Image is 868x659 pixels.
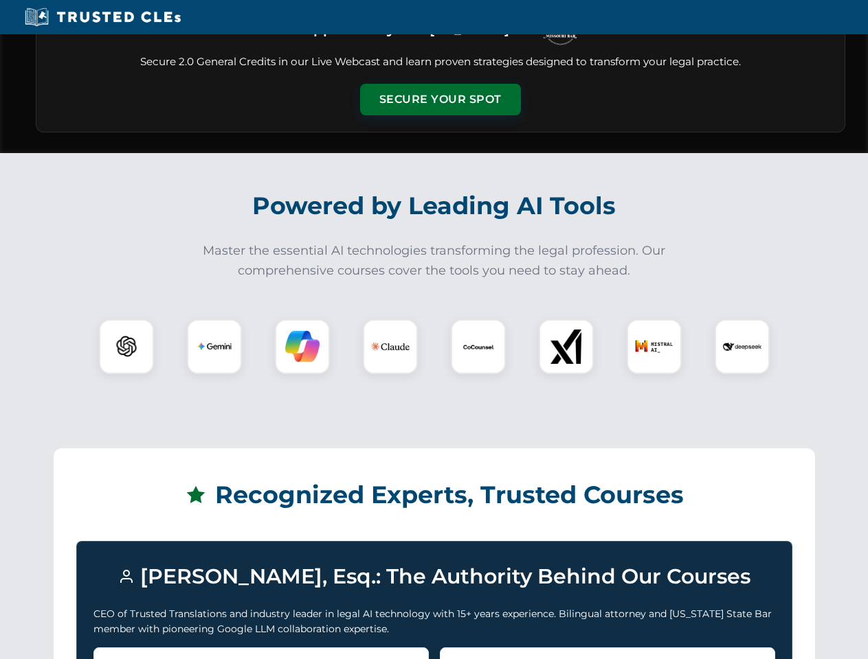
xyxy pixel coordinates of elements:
[635,327,674,366] img: Mistral AI Logo
[53,54,828,70] p: Secure 2.0 General Credits in our Live Webcast and learn proven strategies designed to transform ...
[194,241,675,281] p: Master the essential AI technologies transforming the legal profession. Our comprehensive courses...
[197,329,232,364] img: Gemini Logo
[723,327,761,366] img: DeepSeek Logo
[285,329,320,364] img: Copilot Logo
[21,7,185,27] img: Trusted CLEs
[539,319,594,374] div: xAI
[99,319,154,374] div: ChatGPT
[371,327,410,366] img: Claude Logo
[93,558,775,595] h3: [PERSON_NAME], Esq.: The Authority Behind Our Courses
[275,319,330,374] div: Copilot
[549,329,583,364] img: xAI Logo
[363,319,418,374] div: Claude
[107,327,146,367] img: ChatGPT Logo
[93,606,775,637] p: CEO of Trusted Translations and industry leader in legal AI technology with 15+ years experience....
[360,84,521,115] button: Secure Your Spot
[451,319,506,374] div: CoCounsel
[627,319,682,374] div: Mistral AI
[187,319,242,374] div: Gemini
[76,471,792,519] h2: Recognized Experts, Trusted Courses
[715,319,770,374] div: DeepSeek
[461,329,496,364] img: CoCounsel Logo
[54,182,815,230] h2: Powered by Leading AI Tools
